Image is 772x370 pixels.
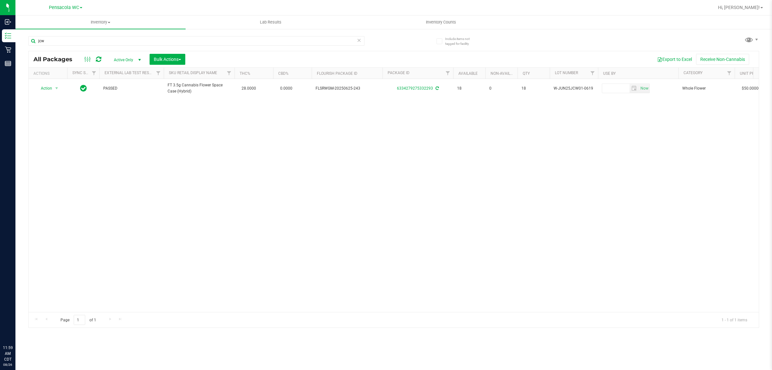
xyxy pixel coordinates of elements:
span: FLSRWGM-20250625-243 [316,85,379,92]
span: All Packages [33,56,79,63]
p: 08/26 [3,362,13,367]
a: Lab Results [186,15,356,29]
span: PASSED [103,85,160,92]
span: Include items not tagged for facility [445,36,477,46]
span: Whole Flower [682,85,731,92]
a: Filter [724,68,735,79]
a: Sync Status [72,71,97,75]
a: THC% [240,71,250,76]
button: Export to Excel [653,54,696,65]
a: Filter [153,68,164,79]
span: select [639,84,649,93]
span: Bulk Actions [154,57,181,62]
a: CBD% [278,71,289,76]
a: Sku Retail Display Name [169,71,217,75]
span: Page of 1 [55,315,101,325]
div: Actions [33,71,65,76]
iframe: Resource center [6,318,26,338]
a: Lot Number [555,71,578,75]
a: Filter [89,68,99,79]
span: Pensacola WC [49,5,79,10]
span: FT 3.5g Cannabis Flower Space Case (Hybrid) [168,82,231,94]
a: External Lab Test Result [105,71,155,75]
inline-svg: Inventory [5,33,11,39]
a: Flourish Package ID [317,71,357,76]
a: Category [684,71,703,75]
input: Search Package ID, Item Name, SKU, Lot or Part Number... [28,36,364,46]
span: Inventory Counts [417,19,465,25]
span: select [53,84,61,93]
span: Set Current date [639,84,650,93]
span: select [630,84,639,93]
inline-svg: Reports [5,60,11,67]
input: 1 [74,315,85,325]
span: 28.0000 [238,84,259,93]
span: $50.00000 [739,84,764,93]
span: Inventory [15,19,186,25]
a: Non-Available [491,71,519,76]
inline-svg: Retail [5,46,11,53]
a: Package ID [388,71,409,75]
a: Filter [443,68,453,79]
span: 1 - 1 of 1 items [716,315,752,325]
span: In Sync [80,84,87,93]
span: 18 [457,85,482,92]
a: 6334279275332293 [397,86,433,91]
span: Lab Results [251,19,290,25]
button: Bulk Actions [150,54,185,65]
span: 0 [489,85,514,92]
span: W-JUN25JCW01-0619 [554,85,594,92]
a: Filter [587,68,598,79]
a: Available [458,71,478,76]
p: 11:59 AM CDT [3,345,13,362]
a: Use By [603,71,616,76]
a: Inventory Counts [356,15,526,29]
span: 18 [521,85,546,92]
a: Unit Price [740,71,760,76]
a: Qty [523,71,530,76]
a: Filter [224,68,234,79]
a: Inventory [15,15,186,29]
span: Action [35,84,52,93]
span: 0.0000 [277,84,296,93]
button: Receive Non-Cannabis [696,54,749,65]
inline-svg: Inbound [5,19,11,25]
span: Clear [357,36,361,44]
span: Hi, [PERSON_NAME]! [718,5,760,10]
span: Sync from Compliance System [435,86,439,91]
